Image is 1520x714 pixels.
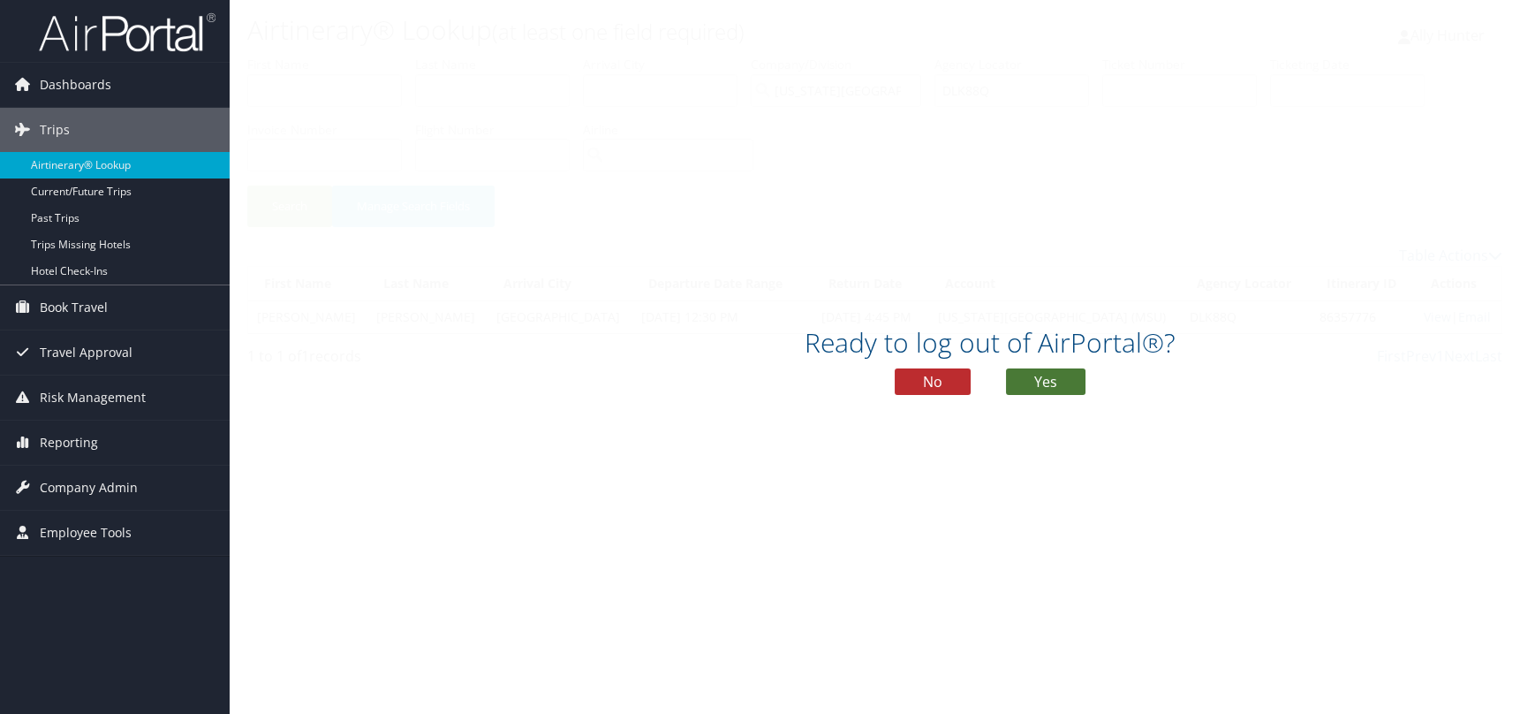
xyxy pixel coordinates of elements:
[1006,368,1085,395] button: Yes
[40,285,108,330] span: Book Travel
[40,330,132,375] span: Travel Approval
[40,376,146,420] span: Risk Management
[40,421,98,465] span: Reporting
[40,63,111,107] span: Dashboards
[40,108,70,152] span: Trips
[895,368,971,395] button: No
[39,11,216,53] img: airportal-logo.png
[40,466,138,510] span: Company Admin
[40,511,132,555] span: Employee Tools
